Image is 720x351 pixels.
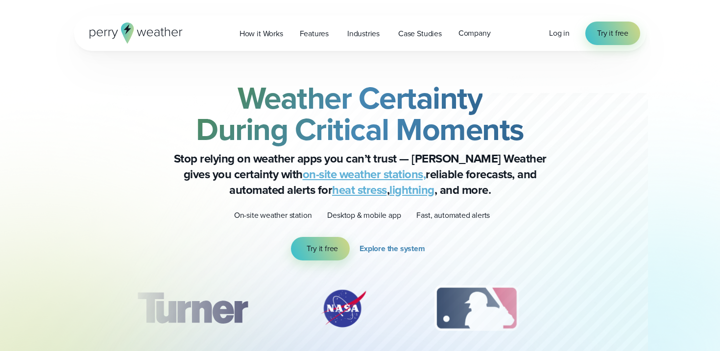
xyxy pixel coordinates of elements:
span: Try it free [307,243,338,255]
div: 2 of 12 [309,284,378,333]
a: Explore the system [360,237,429,260]
p: Desktop & mobile app [327,210,401,221]
img: Turner-Construction_1.svg [123,284,262,333]
a: heat stress [332,181,387,199]
span: Explore the system [360,243,425,255]
span: Try it free [597,27,628,39]
a: Try it free [585,22,640,45]
p: Stop relying on weather apps you can’t trust — [PERSON_NAME] Weather gives you certainty with rel... [164,151,556,198]
img: MLB.svg [425,284,528,333]
a: Log in [549,27,570,39]
p: Fast, automated alerts [416,210,490,221]
img: PGA.svg [576,284,654,333]
p: On-site weather station [234,210,312,221]
span: Industries [347,28,380,40]
strong: Weather Certainty During Critical Moments [196,75,524,152]
div: 3 of 12 [425,284,528,333]
div: 4 of 12 [576,284,654,333]
span: Features [300,28,329,40]
a: on-site weather stations, [303,165,426,183]
div: 1 of 12 [123,284,262,333]
div: slideshow [123,284,597,338]
span: How it Works [240,28,283,40]
a: lightning [389,181,434,199]
a: How it Works [231,23,291,44]
a: Case Studies [390,23,450,44]
a: Try it free [291,237,350,260]
img: NASA.svg [309,284,378,333]
span: Case Studies [398,28,442,40]
span: Company [458,27,491,39]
